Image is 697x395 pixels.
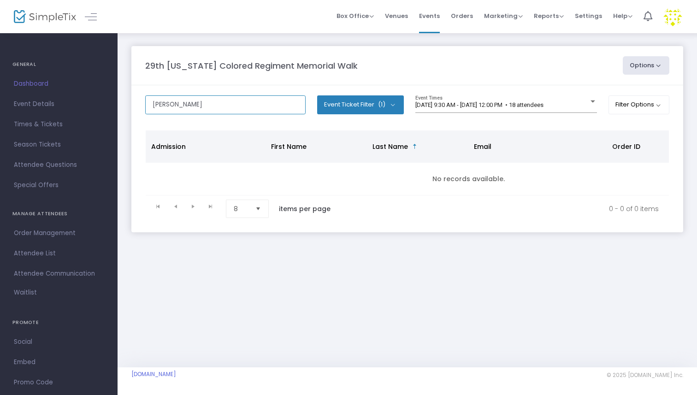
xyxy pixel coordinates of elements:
span: Attendee Questions [14,159,104,171]
span: Last Name [372,142,408,151]
span: Promo Code [14,377,104,389]
h4: GENERAL [12,55,105,74]
span: Reports [534,12,564,20]
span: Season Tickets [14,139,104,151]
button: Options [623,56,670,75]
button: Event Ticket Filter(1) [317,95,404,114]
button: Select [252,200,265,218]
span: Waitlist [14,288,37,297]
span: [DATE] 9:30 AM - [DATE] 12:00 PM • 18 attendees [415,101,543,108]
span: Attendee List [14,248,104,259]
span: Sortable [411,143,419,150]
span: Attendee Communication [14,268,104,280]
span: Event Details [14,98,104,110]
span: Events [419,4,440,28]
label: items per page [279,204,331,213]
span: Box Office [337,12,374,20]
span: Order Management [14,227,104,239]
span: Times & Tickets [14,118,104,130]
h4: PROMOTE [12,313,105,332]
span: Dashboard [14,78,104,90]
span: Order ID [612,142,640,151]
span: Settings [575,4,602,28]
span: Help [613,12,632,20]
h4: MANAGE ATTENDEES [12,205,105,223]
span: Orders [451,4,473,28]
span: Embed [14,356,104,368]
m-panel-title: 29th [US_STATE] Colored Regiment Memorial Walk [145,59,358,72]
span: 8 [234,204,248,213]
span: Admission [151,142,186,151]
div: Data table [146,130,669,195]
span: Social [14,336,104,348]
button: Filter Options [608,95,670,114]
span: (1) [378,101,385,108]
span: Marketing [484,12,523,20]
a: [DOMAIN_NAME] [131,371,176,378]
span: © 2025 [DOMAIN_NAME] Inc. [607,371,683,379]
span: Email [474,142,491,151]
span: Special Offers [14,179,104,191]
span: Venues [385,4,408,28]
span: First Name [271,142,307,151]
kendo-pager-info: 0 - 0 of 0 items [350,200,659,218]
input: Search by name, order number, email, ip address [145,95,306,114]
